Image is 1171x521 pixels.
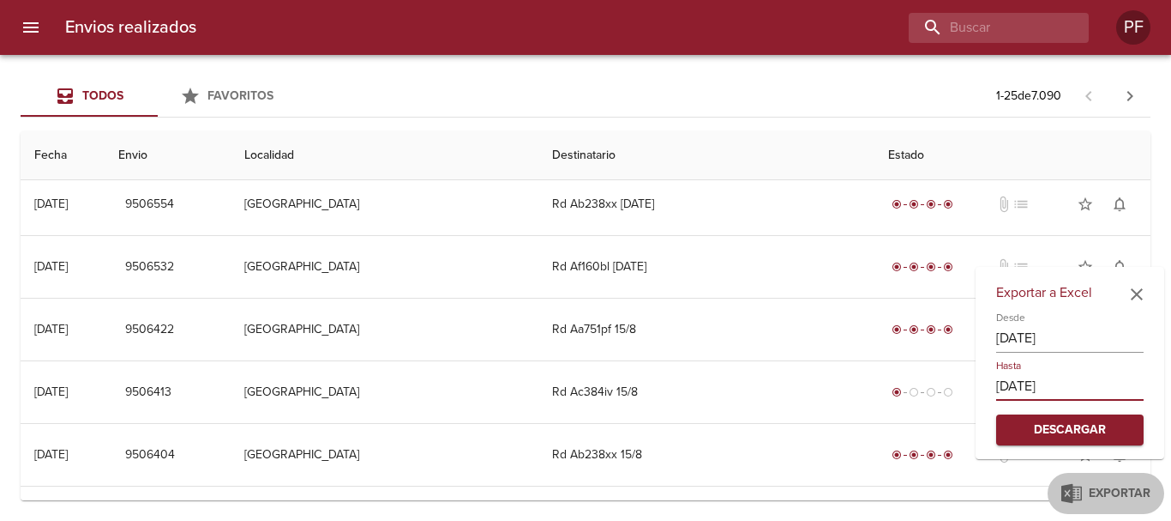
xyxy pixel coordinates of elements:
span: radio_button_checked [943,324,953,335]
span: No tiene documentos adjuntos [995,258,1012,276]
h6: Exportar a Excel [996,281,1144,305]
td: Rd Af160bl [DATE] [538,236,874,298]
td: [GEOGRAPHIC_DATA] [231,173,538,235]
span: radio_button_unchecked [943,387,953,397]
button: 9506413 [118,377,178,409]
th: Localidad [231,131,538,180]
div: Entregado [888,258,957,276]
th: Estado [874,131,1150,180]
td: [GEOGRAPHIC_DATA] [231,299,538,360]
button: menu [10,7,51,48]
button: 9506422 [118,314,181,346]
label: Desde [996,312,1025,323]
span: radio_button_checked [926,450,936,460]
span: 9506413 [125,382,171,403]
th: Destinatario [538,131,874,180]
div: Abrir información de usuario [1116,10,1150,45]
td: [GEOGRAPHIC_DATA] [231,236,538,298]
div: [DATE] [34,385,68,399]
span: No tiene documentos adjuntos [995,196,1012,213]
span: 9506554 [125,194,174,215]
span: star_border [1077,258,1094,276]
span: Todos [82,88,123,103]
span: radio_button_unchecked [926,387,936,397]
input: buscar [909,13,1060,43]
span: 9506404 [125,445,175,466]
button: Activar notificaciones [1102,187,1137,221]
label: Hasta [996,360,1021,371]
div: [DATE] [34,259,68,274]
button: 9506532 [118,251,181,283]
div: Entregado [888,196,957,213]
td: [GEOGRAPHIC_DATA] [231,361,538,423]
td: Rd Ab238xx [DATE] [538,173,874,235]
div: [DATE] [34,197,68,211]
span: Descargar [1010,420,1130,441]
span: 9506422 [125,319,174,341]
span: Favoritos [207,88,273,103]
span: radio_button_checked [892,262,902,272]
td: Rd Ac384iv 15/8 [538,361,874,423]
button: Agregar a favoritos [1068,187,1102,221]
button: Agregar a favoritos [1068,250,1102,284]
span: radio_button_checked [943,199,953,209]
span: No tiene pedido asociado [1012,258,1030,276]
span: notifications_none [1111,196,1128,213]
span: Pagina anterior [1068,87,1109,104]
div: Entregado [888,446,957,463]
span: radio_button_checked [909,450,919,460]
span: radio_button_checked [892,387,902,397]
button: 9506554 [118,189,181,221]
th: Fecha [21,131,105,180]
span: radio_button_checked [926,324,936,335]
div: [DATE] [34,447,68,462]
span: radio_button_checked [909,262,919,272]
span: radio_button_checked [943,262,953,272]
button: 9506404 [118,439,182,471]
span: radio_button_checked [909,199,919,209]
td: Rd Aa751pf 15/8 [538,299,874,360]
span: 9506532 [125,257,174,278]
span: radio_button_checked [926,262,936,272]
span: radio_button_checked [909,324,919,335]
span: radio_button_checked [892,199,902,209]
span: radio_button_unchecked [909,387,919,397]
div: Generado [888,384,957,401]
span: radio_button_checked [943,450,953,460]
div: Entregado [888,321,957,338]
span: Pagina siguiente [1109,76,1150,117]
span: radio_button_checked [892,450,902,460]
span: notifications_none [1111,258,1128,276]
td: Rd Ab238xx 15/8 [538,424,874,486]
div: PF [1116,10,1150,45]
span: radio_button_checked [892,324,902,335]
p: 1 - 25 de 7.090 [996,88,1061,105]
span: No tiene pedido asociado [1012,196,1030,213]
td: [GEOGRAPHIC_DATA] [231,424,538,486]
th: Envio [105,131,231,180]
span: star_border [1077,196,1094,213]
button: Descargar [996,415,1144,446]
h6: Envios realizados [65,14,196,41]
button: Activar notificaciones [1102,250,1137,284]
span: radio_button_checked [926,199,936,209]
div: [DATE] [34,322,68,336]
div: Tabs Envios [21,76,295,117]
